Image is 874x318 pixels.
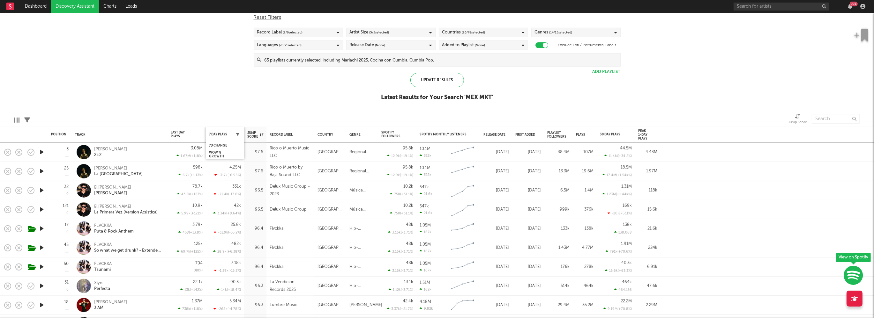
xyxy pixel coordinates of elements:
[349,167,375,175] div: Regional Mexican
[448,220,477,236] svg: Chart title
[420,147,430,151] div: 10.1M
[638,225,657,232] div: 21.6k
[213,211,241,215] div: 3.34k ( +8.64 % )
[589,70,621,74] button: + Add Playlist
[247,167,263,175] div: 97.6
[94,286,110,292] div: Perfecta
[94,209,158,215] div: La Primera Vez (Version Acústica)
[547,186,570,194] div: 6.5M
[270,144,311,160] div: Rico o Muerto Music LLC
[350,41,385,49] div: Release Date
[606,249,632,254] div: 791k ( +70.6 % )
[247,282,263,290] div: 96.3
[94,280,110,292] a: XiyoPerfecta
[483,225,509,232] div: [DATE]
[349,301,382,309] div: [PERSON_NAME]
[232,184,241,189] div: 331k
[638,301,657,309] div: 2.29M
[403,146,413,150] div: 95.8k
[94,248,163,253] div: So what we get drunk? - Extended Version
[193,280,203,284] div: 22.1k
[230,280,241,284] div: 90.3k
[420,249,431,253] div: 167k
[64,184,69,189] div: 32
[638,282,657,290] div: 47.6k
[621,242,632,246] div: 1.91M
[576,244,594,251] div: 4.77M
[177,249,203,254] div: 69.7k ( +125 % )
[576,167,594,175] div: 19.6M
[192,299,203,303] div: 1.37M
[214,173,241,177] div: -317k ( -6.95 % )
[600,132,622,136] div: 30 Day Plays
[602,192,632,196] div: 1.23M ( +1.44k % )
[403,299,413,303] div: 42.4k
[231,242,241,246] div: 482k
[406,242,413,246] div: 48k
[247,225,263,232] div: 96.4
[638,167,657,175] div: 1.97M
[257,29,303,36] div: Record Label
[547,148,570,156] div: 38.4M
[403,204,413,208] div: 10.2k
[388,249,413,254] div: 3.16k ( -3.71 % )
[94,299,127,305] div: [PERSON_NAME]
[270,225,284,232] div: Flvckka
[235,131,241,137] button: Filter by 7 Day Plays
[66,231,69,234] div: 0
[558,41,616,49] label: Exclude Lofi / Instrumental Labels
[483,282,509,290] div: [DATE]
[257,41,302,49] div: Languages
[549,29,572,36] span: ( 14 / 15 selected)
[403,165,413,170] div: 95.8k
[614,230,632,235] div: 138,068
[812,114,860,124] input: Search...
[94,171,143,177] div: La [GEOGRAPHIC_DATA]
[547,263,570,271] div: 176k
[64,243,69,247] div: 45
[734,3,829,11] input: Search for artists
[64,262,69,266] div: 50
[605,269,632,273] div: 15.6k ( +63.3 % )
[390,192,413,196] div: 750 ( +31.1 % )
[94,223,134,234] a: FLVCKKAPuta & Rock Anthem
[448,163,477,179] svg: Chart title
[209,132,231,136] div: 7 Day Plays
[192,223,203,227] div: 3.79k
[403,184,413,189] div: 10.2k
[94,299,127,311] a: [PERSON_NAME]3 AM
[576,282,594,290] div: 464k
[270,263,284,271] div: Flvckka
[191,146,203,150] div: 3.08M
[247,131,263,139] div: Jump Score
[94,228,134,234] div: Puta & Rock Anthem
[621,299,632,303] div: 22.2M
[623,223,632,227] div: 138k
[420,230,431,234] div: 167k
[621,261,632,265] div: 40.3k
[420,132,467,136] div: Spotify Monthly Listeners
[94,242,163,248] div: FLVCKKA
[234,204,241,208] div: 42k
[213,249,241,254] div: 28.9k ( +6.38 % )
[836,253,871,262] div: View on Spotify
[420,223,431,227] div: 1.05M
[247,206,263,213] div: 96.5
[177,192,203,196] div: 43.5k ( +123 % )
[270,133,308,137] div: Record Label
[247,244,263,251] div: 96.4
[483,133,506,137] div: Release Date
[547,167,570,175] div: 13.3M
[420,261,431,265] div: 1.05M
[317,263,343,271] div: [GEOGRAPHIC_DATA]
[547,244,570,251] div: 1.43M
[420,287,431,291] div: 162k
[547,131,566,139] div: Playlist Followers
[614,288,632,292] div: 464,156
[381,94,493,101] div: Latest Results for Your Search ' MEX MKT '
[214,230,241,235] div: -31.9k ( -55.2 % )
[848,4,852,9] button: 99+
[217,288,241,292] div: 14k ( +18.4 % )
[178,173,203,177] div: 6.7k ( +1.13 % )
[24,111,30,129] div: Filters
